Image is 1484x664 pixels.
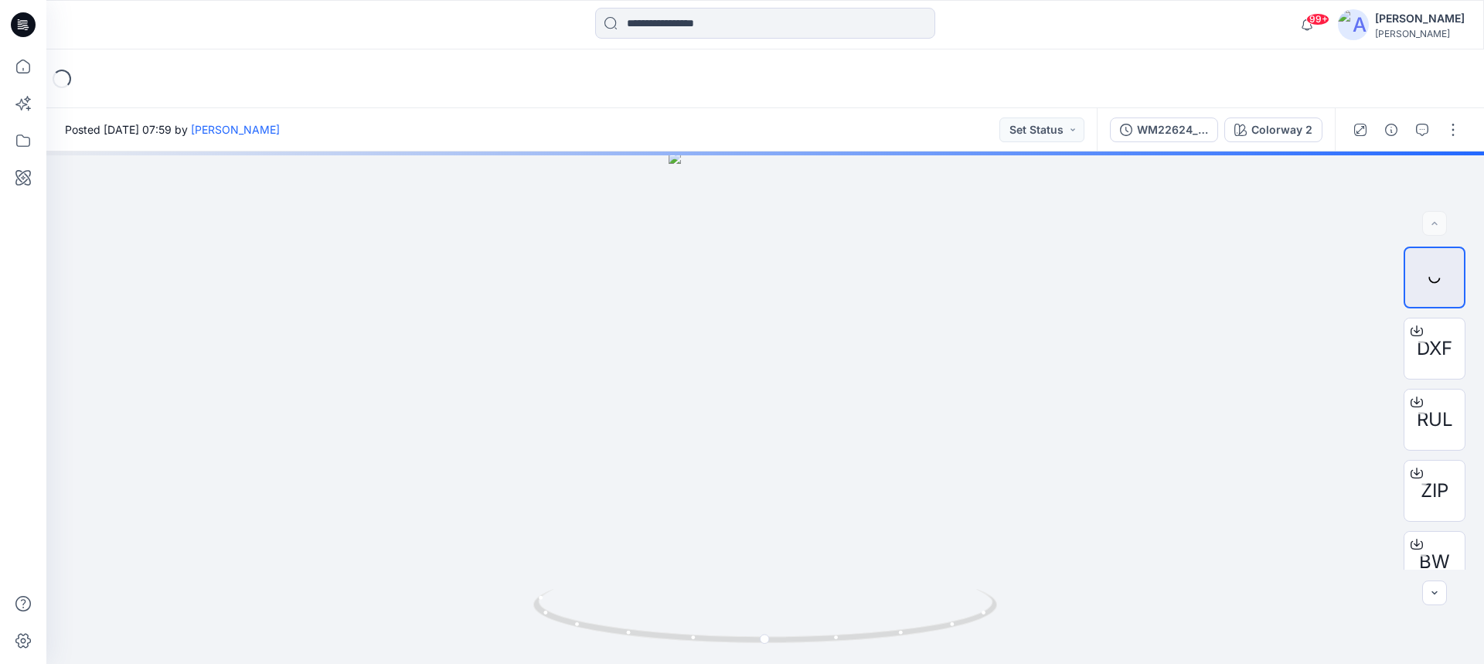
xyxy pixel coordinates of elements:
span: BW [1419,548,1450,576]
div: [PERSON_NAME] [1375,9,1465,28]
a: [PERSON_NAME] [191,123,280,136]
span: 99+ [1306,13,1329,26]
span: ZIP [1421,477,1448,505]
button: WM22624_DEVELOPMENT [1110,117,1218,142]
button: Details [1379,117,1404,142]
img: avatar [1338,9,1369,40]
div: Colorway 2 [1251,121,1312,138]
div: [PERSON_NAME] [1375,28,1465,39]
span: DXF [1417,335,1452,363]
div: WM22624_DEVELOPMENT [1137,121,1208,138]
span: Posted [DATE] 07:59 by [65,121,280,138]
button: Colorway 2 [1224,117,1322,142]
span: RUL [1417,406,1453,434]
